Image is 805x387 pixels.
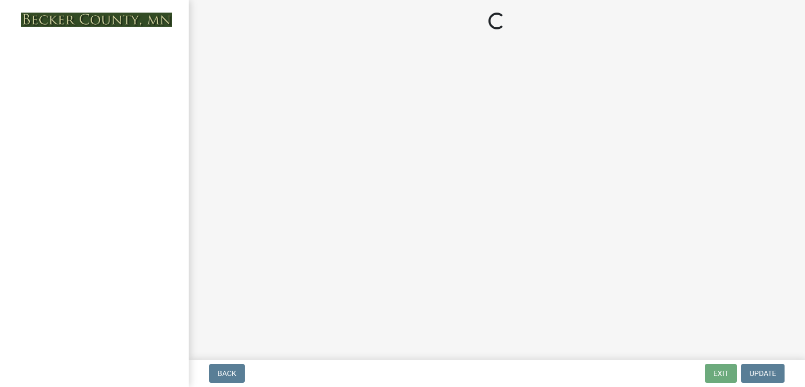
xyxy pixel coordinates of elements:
span: Back [217,369,236,378]
button: Exit [705,364,737,383]
img: Becker County, Minnesota [21,13,172,27]
button: Back [209,364,245,383]
button: Update [741,364,785,383]
span: Update [749,369,776,378]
